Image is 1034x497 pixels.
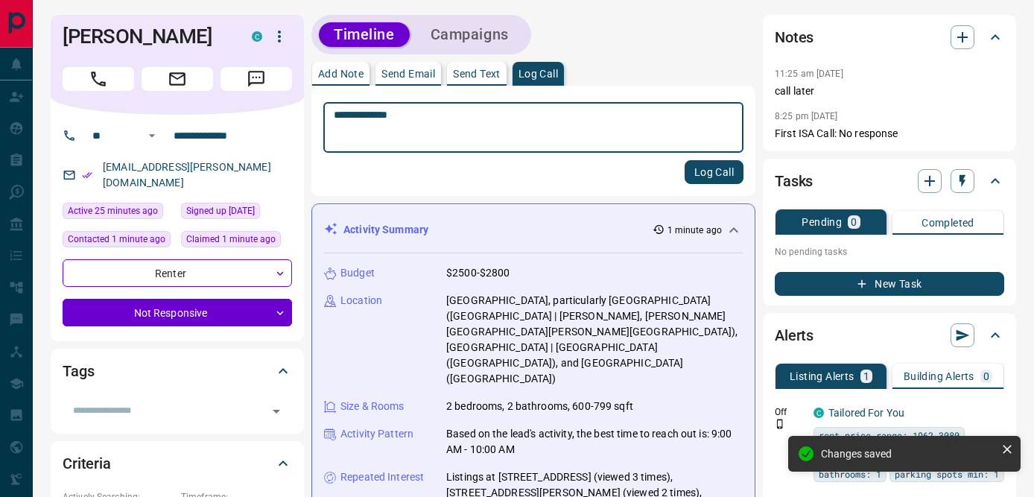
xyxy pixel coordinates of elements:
div: Tags [63,353,292,389]
div: Notes [775,19,1004,55]
div: Sun Jun 02 2024 [181,203,292,224]
div: Activity Summary1 minute ago [324,216,743,244]
h1: [PERSON_NAME] [63,25,229,48]
div: Tue Oct 14 2025 [63,203,174,224]
svg: Email Verified [82,170,92,180]
h2: Tasks [775,169,813,193]
p: Building Alerts [904,371,974,382]
p: Activity Pattern [340,426,413,442]
span: Active 25 minutes ago [68,203,158,218]
p: 1 minute ago [667,224,722,237]
p: Pending [802,217,842,227]
p: 8:25 pm [DATE] [775,111,838,121]
p: Log Call [518,69,558,79]
button: Open [266,401,287,422]
span: rent price range: 1962,3080 [819,428,960,443]
button: Campaigns [416,22,524,47]
p: Completed [922,218,974,228]
p: First ISA Call: No response [775,126,1004,142]
p: call later [775,83,1004,99]
span: Signed up [DATE] [186,203,255,218]
span: Message [221,67,292,91]
p: 2 bedrooms, 2 bathrooms, 600-799 sqft [446,399,633,414]
h2: Notes [775,25,813,49]
p: Listing Alerts [790,371,854,382]
p: Send Email [381,69,435,79]
span: Call [63,67,134,91]
p: $2500-$2800 [446,265,510,281]
button: Timeline [319,22,410,47]
div: Tasks [775,163,1004,199]
span: Email [142,67,213,91]
p: Send Text [453,69,501,79]
div: Not Responsive [63,299,292,326]
a: [EMAIL_ADDRESS][PERSON_NAME][DOMAIN_NAME] [103,161,271,189]
p: 11:25 am [DATE] [775,69,843,79]
button: Log Call [685,160,743,184]
p: Activity Summary [343,222,428,238]
div: condos.ca [252,31,262,42]
p: 0 [983,371,989,382]
div: Renter [63,259,292,287]
p: Size & Rooms [340,399,405,414]
div: Tue Oct 14 2025 [181,231,292,252]
div: Changes saved [821,448,995,460]
p: Repeated Interest [340,469,424,485]
button: New Task [775,272,1004,296]
div: Alerts [775,317,1004,353]
a: Tailored For You [828,407,904,419]
span: Claimed 1 minute ago [186,232,276,247]
button: Open [143,127,161,145]
p: 0 [851,217,857,227]
div: Criteria [63,446,292,481]
h2: Criteria [63,452,111,475]
p: Off [775,405,805,419]
div: Tue Oct 14 2025 [63,231,174,252]
h2: Alerts [775,323,813,347]
h2: Tags [63,359,94,383]
p: Based on the lead's activity, the best time to reach out is: 9:00 AM - 10:00 AM [446,426,743,458]
p: 1 [863,371,869,382]
p: Budget [340,265,375,281]
div: condos.ca [813,408,824,418]
p: Add Note [318,69,364,79]
span: Contacted 1 minute ago [68,232,165,247]
p: No pending tasks [775,241,1004,263]
p: [GEOGRAPHIC_DATA], particularly [GEOGRAPHIC_DATA] ([GEOGRAPHIC_DATA] | [PERSON_NAME], [PERSON_NAM... [446,293,743,387]
svg: Push Notification Only [775,419,785,429]
p: Location [340,293,382,308]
